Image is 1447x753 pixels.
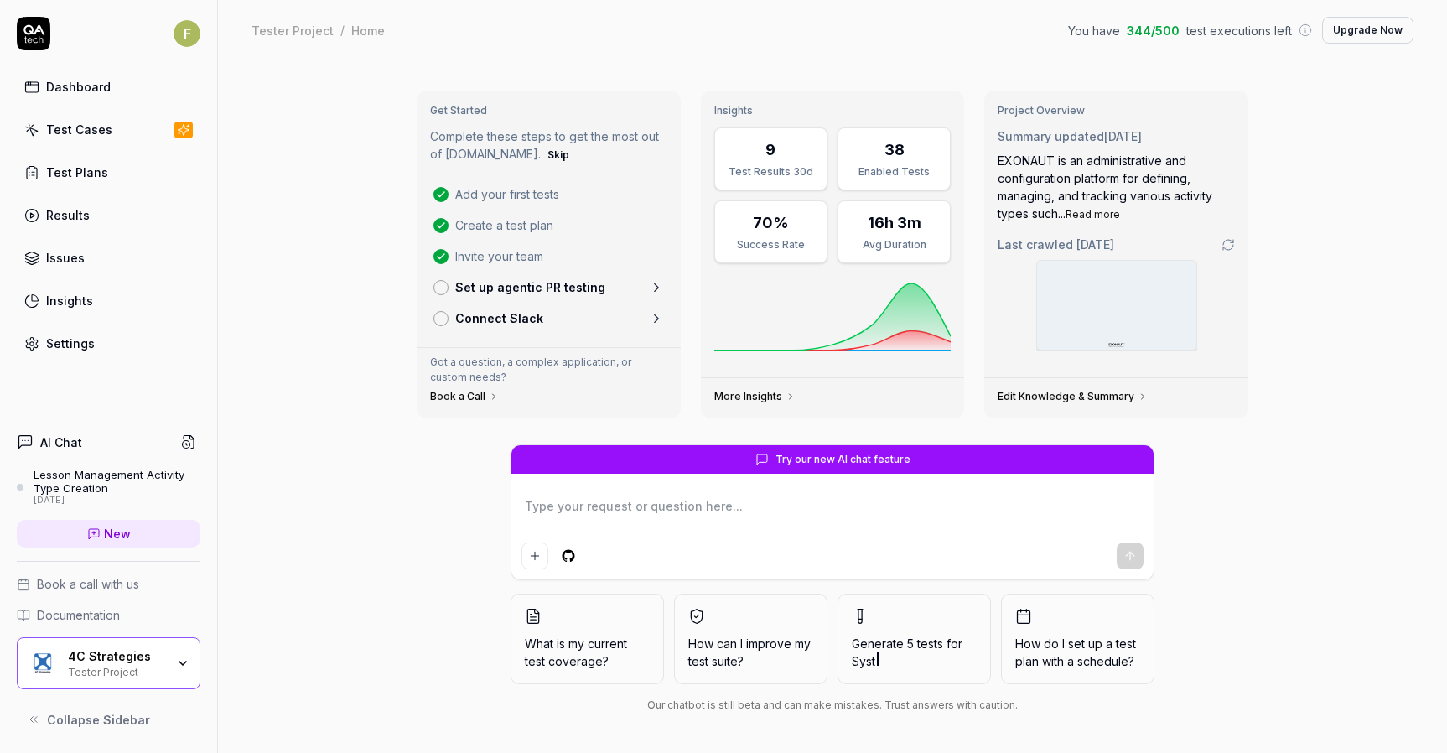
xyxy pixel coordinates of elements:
[17,520,200,548] a: New
[688,635,813,670] span: How can I improve my test suite?
[998,129,1104,143] span: Summary updated
[725,164,817,179] div: Test Results 30d
[17,284,200,317] a: Insights
[17,606,200,624] a: Documentation
[37,575,139,593] span: Book a call with us
[46,249,85,267] div: Issues
[544,145,573,165] button: Skip
[1066,207,1120,222] button: Read more
[430,355,667,385] p: Got a question, a complex application, or custom needs?
[37,606,120,624] span: Documentation
[427,272,671,303] a: Set up agentic PR testing
[351,22,385,39] div: Home
[525,635,650,670] span: What is my current test coverage?
[17,199,200,231] a: Results
[17,575,200,593] a: Book a call with us
[46,206,90,224] div: Results
[848,164,940,179] div: Enabled Tests
[455,278,605,296] p: Set up agentic PR testing
[40,434,82,451] h4: AI Chat
[998,104,1235,117] h3: Project Overview
[68,664,165,678] div: Tester Project
[46,292,93,309] div: Insights
[725,237,817,252] div: Success Rate
[1037,261,1196,350] img: Screenshot
[46,121,112,138] div: Test Cases
[427,303,671,334] a: Connect Slack
[1104,129,1142,143] time: [DATE]
[848,237,940,252] div: Avg Duration
[1127,22,1180,39] span: 344 / 500
[1076,237,1114,252] time: [DATE]
[17,156,200,189] a: Test Plans
[998,236,1114,253] span: Last crawled
[1186,22,1292,39] span: test executions left
[430,390,499,403] a: Book a Call
[28,648,58,678] img: 4C Strategies Logo
[511,698,1154,713] div: Our chatbot is still beta and can make mistakes. Trust answers with caution.
[46,78,111,96] div: Dashboard
[17,113,200,146] a: Test Cases
[34,495,200,506] div: [DATE]
[174,20,200,47] span: F
[521,543,548,569] button: Add attachment
[753,211,789,234] div: 70%
[868,211,921,234] div: 16h 3m
[17,637,200,689] button: 4C Strategies Logo4C StrategiesTester Project
[46,164,108,181] div: Test Plans
[1322,17,1413,44] button: Upgrade Now
[430,104,667,117] h3: Get Started
[455,309,543,327] p: Connect Slack
[838,594,991,684] button: Generate 5 tests forSyst
[998,153,1212,221] span: EXONAUT is an administrative and configuration platform for defining, managing, and tracking vari...
[511,594,664,684] button: What is my current test coverage?
[775,452,910,467] span: Try our new AI chat feature
[1015,635,1140,670] span: How do I set up a test plan with a schedule?
[1001,594,1154,684] button: How do I set up a test plan with a schedule?
[17,468,200,506] a: Lesson Management Activity Type Creation[DATE]
[174,17,200,50] button: F
[714,104,952,117] h3: Insights
[998,390,1148,403] a: Edit Knowledge & Summary
[884,138,905,161] div: 38
[34,468,200,496] div: Lesson Management Activity Type Creation
[68,649,165,664] div: 4C Strategies
[1221,238,1235,252] a: Go to crawling settings
[1068,22,1120,39] span: You have
[17,327,200,360] a: Settings
[46,335,95,352] div: Settings
[47,711,150,729] span: Collapse Sidebar
[252,22,334,39] div: Tester Project
[340,22,345,39] div: /
[714,390,796,403] a: More Insights
[765,138,775,161] div: 9
[852,654,875,668] span: Syst
[17,70,200,103] a: Dashboard
[852,635,977,670] span: Generate 5 tests for
[104,525,131,543] span: New
[674,594,827,684] button: How can I improve my test suite?
[17,703,200,736] button: Collapse Sidebar
[17,241,200,274] a: Issues
[430,127,667,165] p: Complete these steps to get the most out of [DOMAIN_NAME].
